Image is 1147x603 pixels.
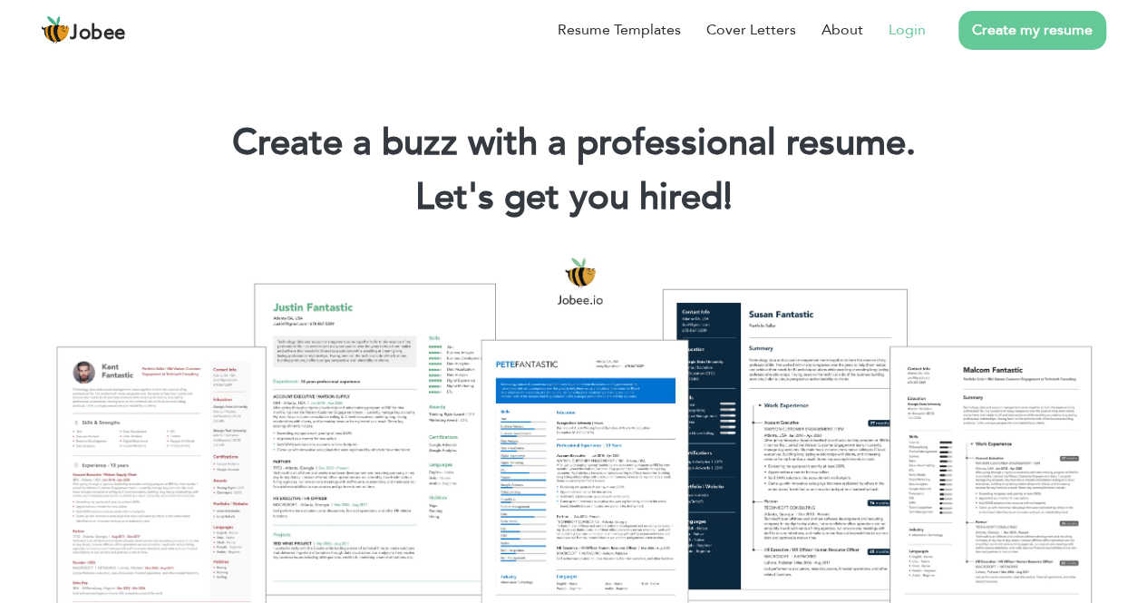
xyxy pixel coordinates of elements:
[958,11,1106,50] a: Create my resume
[27,120,1120,167] h1: Create a buzz with a professional resume.
[504,172,733,222] span: get you hired!
[27,174,1120,221] h2: Let's
[558,19,681,41] a: Resume Templates
[821,19,863,41] a: About
[889,19,926,41] a: Login
[41,15,126,44] a: Jobee
[41,15,70,44] img: jobee.io
[706,19,796,41] a: Cover Letters
[724,172,732,222] span: |
[70,24,126,44] span: Jobee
